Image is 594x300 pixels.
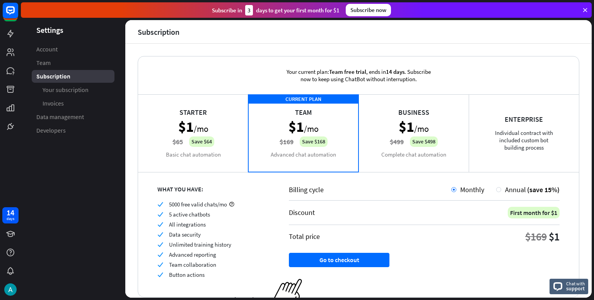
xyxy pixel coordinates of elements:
a: Your subscription [32,84,114,96]
div: $1 [549,230,560,244]
div: Your current plan: , ends in . Subscribe now to keep using ChatBot without interruption. [275,56,442,94]
span: Team free trial [329,68,366,75]
span: support [566,285,585,292]
i: check [157,201,163,207]
span: Chat with [566,280,585,287]
div: 3 [245,5,253,15]
a: Account [32,43,114,56]
span: Data management [36,113,84,121]
span: 14 days [386,68,405,75]
i: check [157,242,163,247]
i: check [157,232,163,237]
span: Data security [169,231,201,238]
div: First month for $1 [508,207,560,218]
div: 14 [7,209,14,216]
span: (save 15%) [527,185,560,194]
span: Invoices [43,99,64,107]
a: Developers [32,124,114,137]
button: Open LiveChat chat widget [6,3,29,26]
a: Invoices [32,97,114,110]
a: 14 days [2,207,19,223]
div: Subscribe now [346,4,391,16]
div: Subscription [138,27,179,36]
div: Subscribe in days to get your first month for $1 [212,5,340,15]
div: $169 [525,230,547,244]
a: Data management [32,111,114,123]
i: check [157,272,163,278]
span: Unlimited training history [169,241,231,248]
div: Total price [289,232,320,241]
i: check [157,252,163,257]
i: check [157,222,163,227]
span: Subscription [36,72,70,80]
span: Your subscription [43,86,89,94]
div: WHAT YOU HAVE: [157,185,270,193]
span: Advanced reporting [169,251,216,258]
div: Discount [289,208,315,217]
header: Settings [21,25,125,35]
span: 5 active chatbots [169,211,210,218]
span: Developers [36,126,66,135]
span: Account [36,45,58,53]
span: Team collaboration [169,261,216,268]
i: check [157,262,163,268]
span: Monthly [460,185,484,194]
span: Annual [505,185,526,194]
div: Billing cycle [289,185,451,194]
div: days [7,216,14,222]
span: All integrations [169,221,206,228]
span: Button actions [169,271,205,278]
span: 5000 free valid chats/mo [169,201,227,208]
span: Team [36,59,51,67]
i: check [157,211,163,217]
button: Go to checkout [289,253,389,267]
a: Team [32,56,114,69]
